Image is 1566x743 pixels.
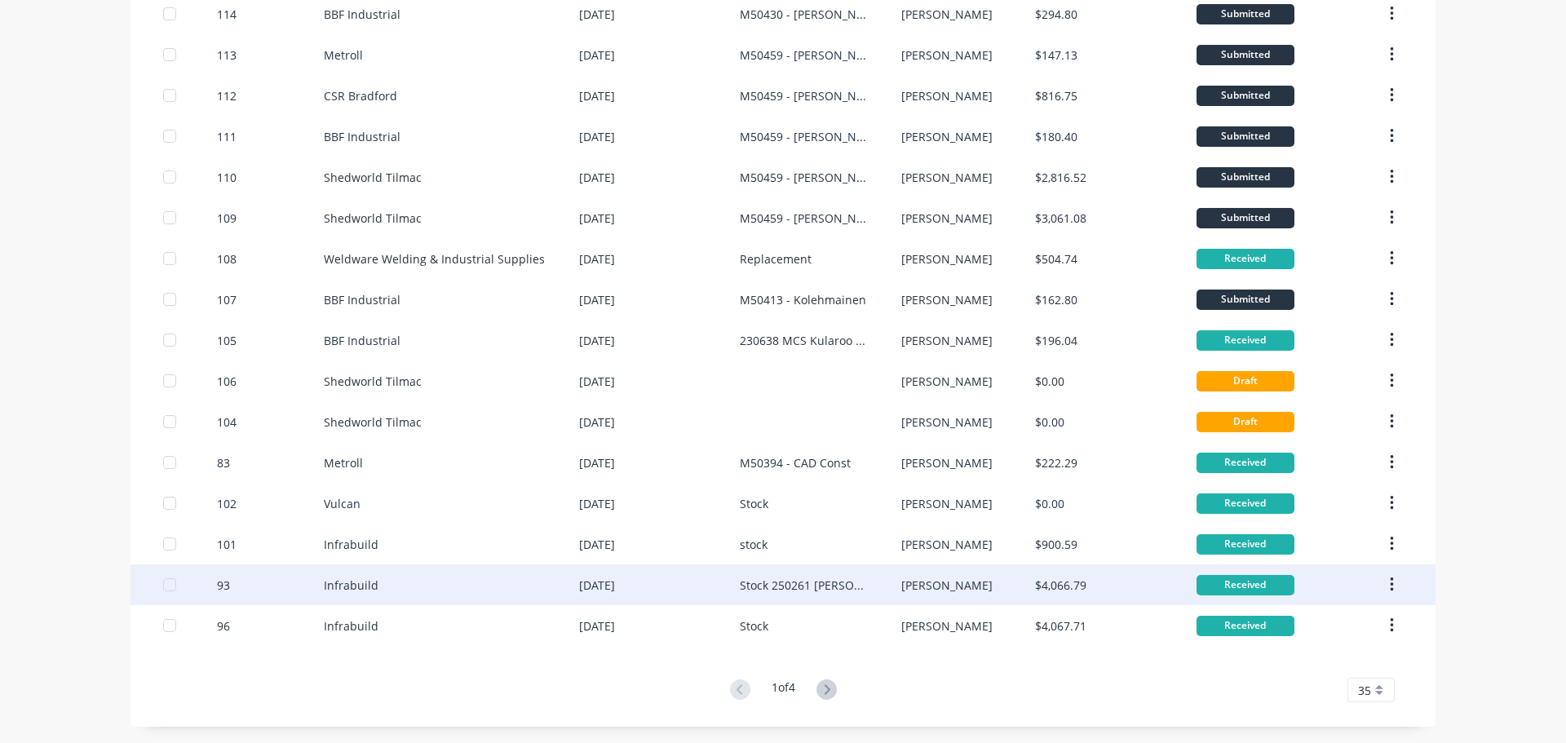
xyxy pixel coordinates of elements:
div: [DATE] [579,250,615,268]
div: 83 [217,454,230,471]
div: Metroll [324,454,363,471]
div: [PERSON_NAME] [901,128,993,145]
div: $4,066.79 [1035,577,1086,594]
div: Received [1197,616,1294,636]
div: [DATE] [579,536,615,553]
div: M50413 - Kolehmainen [740,291,866,308]
div: [DATE] [579,454,615,471]
div: $4,067.71 [1035,617,1086,635]
div: [DATE] [579,291,615,308]
div: [PERSON_NAME] [901,87,993,104]
div: Shedworld Tilmac [324,414,422,431]
div: Received [1197,534,1294,555]
div: M50394 - CAD Const [740,454,851,471]
div: Shedworld Tilmac [324,210,422,227]
div: M50459 - [PERSON_NAME] [740,87,868,104]
div: BBF Industrial [324,6,400,23]
div: M50459 - [PERSON_NAME] [740,210,868,227]
div: [DATE] [579,46,615,64]
div: [PERSON_NAME] [901,536,993,553]
div: Stock 250261 [PERSON_NAME] [740,577,868,594]
div: [DATE] [579,617,615,635]
div: Received [1197,493,1294,514]
div: $2,816.52 [1035,169,1086,186]
div: M50430 - [PERSON_NAME] [740,6,868,23]
div: [DATE] [579,373,615,390]
div: Infrabuild [324,536,378,553]
div: $0.00 [1035,495,1064,512]
div: $504.74 [1035,250,1077,268]
div: $0.00 [1035,414,1064,431]
div: 114 [217,6,237,23]
div: [DATE] [579,87,615,104]
div: [PERSON_NAME] [901,577,993,594]
div: M50459 - [PERSON_NAME] [740,169,868,186]
div: Submitted [1197,167,1294,188]
div: [DATE] [579,169,615,186]
div: Stock [740,617,768,635]
div: BBF Industrial [324,128,400,145]
div: Stock [740,495,768,512]
div: Received [1197,575,1294,595]
div: 230638 MCS Kularoo Drive [740,332,868,349]
div: Submitted [1197,45,1294,65]
div: 110 [217,169,237,186]
div: $196.04 [1035,332,1077,349]
div: [DATE] [579,414,615,431]
div: [DATE] [579,6,615,23]
div: [DATE] [579,495,615,512]
div: $222.29 [1035,454,1077,471]
div: $147.13 [1035,46,1077,64]
div: 112 [217,87,237,104]
div: Shedworld Tilmac [324,169,422,186]
div: [PERSON_NAME] [901,46,993,64]
div: [PERSON_NAME] [901,6,993,23]
div: Weldware Welding & Industrial Supplies [324,250,545,268]
div: [PERSON_NAME] [901,495,993,512]
div: $816.75 [1035,87,1077,104]
div: Draft [1197,412,1294,432]
div: [DATE] [579,210,615,227]
div: [PERSON_NAME] [901,414,993,431]
div: [PERSON_NAME] [901,454,993,471]
div: 108 [217,250,237,268]
div: 111 [217,128,237,145]
div: $3,061.08 [1035,210,1086,227]
div: [PERSON_NAME] [901,250,993,268]
div: [DATE] [579,577,615,594]
div: 101 [217,536,237,553]
div: BBF Industrial [324,291,400,308]
div: Metroll [324,46,363,64]
div: $180.40 [1035,128,1077,145]
div: 107 [217,291,237,308]
div: M50459 - [PERSON_NAME] [740,128,868,145]
div: 109 [217,210,237,227]
div: [PERSON_NAME] [901,332,993,349]
div: Replacement [740,250,812,268]
div: 93 [217,577,230,594]
div: $294.80 [1035,6,1077,23]
div: 96 [217,617,230,635]
div: [DATE] [579,332,615,349]
div: Shedworld Tilmac [324,373,422,390]
div: [DATE] [579,128,615,145]
div: CSR Bradford [324,87,397,104]
div: 105 [217,332,237,349]
span: 35 [1358,682,1371,699]
div: $900.59 [1035,536,1077,553]
div: 102 [217,495,237,512]
div: [PERSON_NAME] [901,617,993,635]
div: [PERSON_NAME] [901,169,993,186]
div: Submitted [1197,290,1294,310]
div: Vulcan [324,495,361,512]
div: Submitted [1197,126,1294,147]
div: [PERSON_NAME] [901,210,993,227]
div: [PERSON_NAME] [901,373,993,390]
div: Infrabuild [324,617,378,635]
div: M50459 - [PERSON_NAME] [740,46,868,64]
div: 106 [217,373,237,390]
div: 104 [217,414,237,431]
div: stock [740,536,768,553]
div: Received [1197,453,1294,473]
div: Draft [1197,371,1294,391]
